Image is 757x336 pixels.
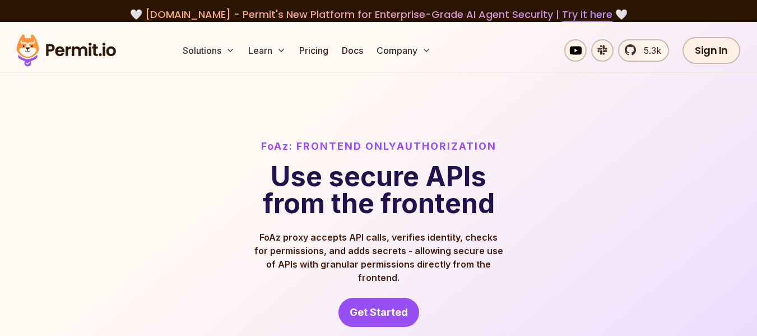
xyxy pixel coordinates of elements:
a: Sign In [682,37,740,64]
a: Get Started [338,298,419,327]
span: 5.3k [637,44,661,57]
h1: Use secure APIs from the frontend [261,163,496,217]
h2: FoAz: [261,139,496,154]
span: Frontend Only Authorization [296,139,496,154]
button: Learn [244,39,290,62]
div: 🤍 🤍 [27,7,730,22]
button: Company [372,39,435,62]
a: Pricing [295,39,333,62]
button: Solutions [178,39,239,62]
span: [DOMAIN_NAME] - Permit's New Platform for Enterprise-Grade AI Agent Security | [145,7,612,21]
a: 5.3k [618,39,669,62]
a: Try it here [562,7,612,22]
a: Docs [337,39,368,62]
img: Permit logo [11,31,121,70]
p: FoAz proxy accepts API calls, verifies identity, checks for permissions, and adds secrets - allow... [253,231,504,284]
